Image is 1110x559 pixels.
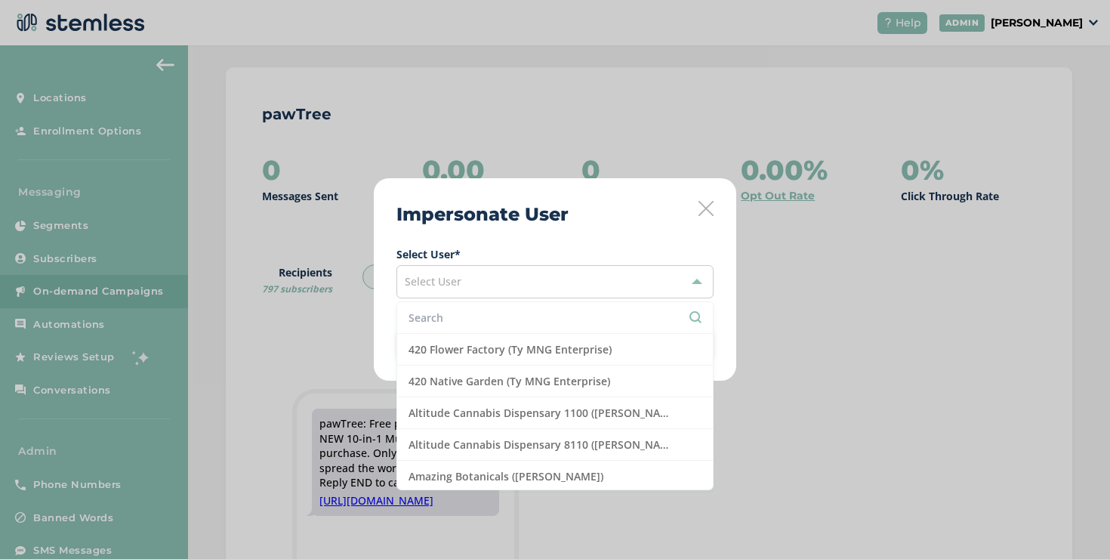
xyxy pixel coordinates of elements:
li: Altitude Cannabis Dispensary 8110 ([PERSON_NAME]) [397,429,713,461]
label: Select User [396,246,714,262]
iframe: Chat Widget [1034,486,1110,559]
li: 420 Flower Factory (Ty MNG Enterprise) [397,334,713,366]
span: Select User [405,274,461,289]
li: Altitude Cannabis Dispensary 1100 ([PERSON_NAME]) [397,397,713,429]
li: 420 Native Garden (Ty MNG Enterprise) [397,366,713,397]
h2: Impersonate User [396,201,569,228]
li: Amazing Botanicals ([PERSON_NAME]) [397,461,713,493]
input: Search [409,310,701,326]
